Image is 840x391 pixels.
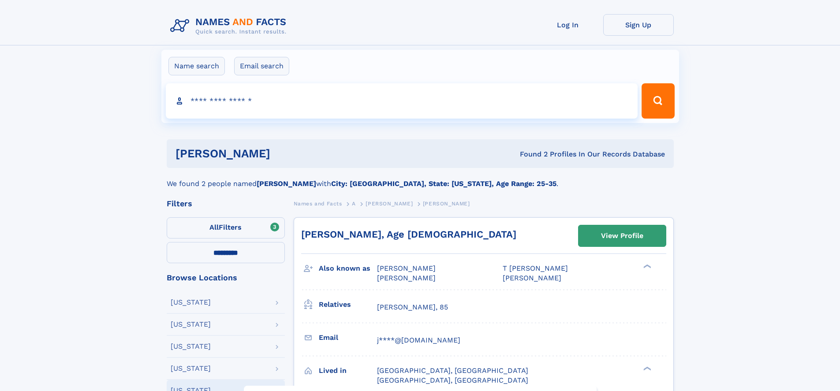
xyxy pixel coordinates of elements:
[377,376,528,384] span: [GEOGRAPHIC_DATA], [GEOGRAPHIC_DATA]
[167,274,285,282] div: Browse Locations
[319,363,377,378] h3: Lived in
[294,198,342,209] a: Names and Facts
[167,217,285,238] label: Filters
[366,198,413,209] a: [PERSON_NAME]
[166,83,638,119] input: search input
[167,200,285,208] div: Filters
[641,264,652,269] div: ❯
[331,179,556,188] b: City: [GEOGRAPHIC_DATA], State: [US_STATE], Age Range: 25-35
[319,330,377,345] h3: Email
[533,14,603,36] a: Log In
[503,264,568,272] span: T [PERSON_NAME]
[319,261,377,276] h3: Also known as
[168,57,225,75] label: Name search
[171,321,211,328] div: [US_STATE]
[423,201,470,207] span: [PERSON_NAME]
[352,201,356,207] span: A
[395,149,665,159] div: Found 2 Profiles In Our Records Database
[377,274,436,282] span: [PERSON_NAME]
[377,264,436,272] span: [PERSON_NAME]
[209,223,219,231] span: All
[579,225,666,246] a: View Profile
[171,365,211,372] div: [US_STATE]
[377,366,528,375] span: [GEOGRAPHIC_DATA], [GEOGRAPHIC_DATA]
[234,57,289,75] label: Email search
[319,297,377,312] h3: Relatives
[603,14,674,36] a: Sign Up
[377,302,448,312] a: [PERSON_NAME], 85
[642,83,674,119] button: Search Button
[167,168,674,189] div: We found 2 people named with .
[301,229,516,240] a: [PERSON_NAME], Age [DEMOGRAPHIC_DATA]
[352,198,356,209] a: A
[641,365,652,371] div: ❯
[257,179,316,188] b: [PERSON_NAME]
[175,148,395,159] h1: [PERSON_NAME]
[171,343,211,350] div: [US_STATE]
[167,14,294,38] img: Logo Names and Facts
[171,299,211,306] div: [US_STATE]
[366,201,413,207] span: [PERSON_NAME]
[601,226,643,246] div: View Profile
[503,274,561,282] span: [PERSON_NAME]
